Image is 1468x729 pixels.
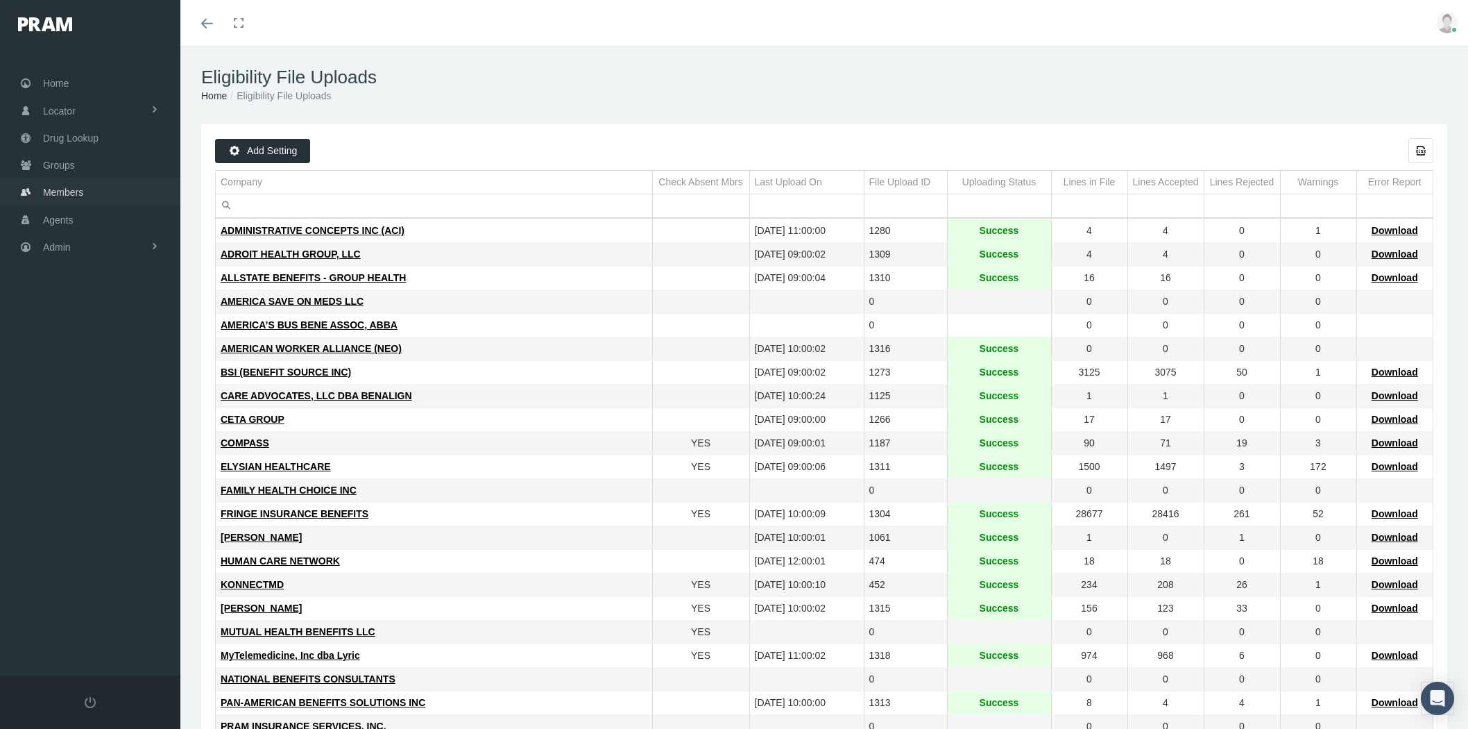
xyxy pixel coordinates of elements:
[864,621,947,644] td: 0
[1051,219,1127,243] td: 4
[1204,267,1280,290] td: 0
[1051,597,1127,621] td: 156
[864,290,947,314] td: 0
[43,207,74,233] span: Agents
[1280,668,1356,692] td: 0
[749,385,864,408] td: [DATE] 10:00:24
[1051,290,1127,314] td: 0
[1127,550,1204,573] td: 18
[864,455,947,479] td: 1311
[1127,432,1204,455] td: 71
[947,526,1051,550] td: Success
[947,550,1051,573] td: Success
[1280,171,1356,194] td: Column Warnings
[1051,267,1127,290] td: 16
[221,650,360,661] span: MyTelemedicine, Inc dba Lyric
[864,219,947,243] td: 1280
[1204,219,1280,243] td: 0
[1280,219,1356,243] td: 1
[1280,644,1356,668] td: 0
[221,225,404,236] span: ADMINISTRATIVE CONCEPTS INC (ACI)
[749,692,864,715] td: [DATE] 10:00:00
[749,267,864,290] td: [DATE] 09:00:04
[43,125,99,151] span: Drug Lookup
[962,176,1036,189] div: Uploading Status
[201,67,1447,88] h1: Eligibility File Uploads
[652,455,749,479] td: YES
[947,337,1051,361] td: Success
[1421,682,1454,715] div: Open Intercom Messenger
[1127,337,1204,361] td: 0
[1127,219,1204,243] td: 4
[1127,668,1204,692] td: 0
[1204,337,1280,361] td: 0
[947,455,1051,479] td: Success
[1204,479,1280,503] td: 0
[947,597,1051,621] td: Success
[1051,243,1127,267] td: 4
[221,532,302,543] span: [PERSON_NAME]
[221,176,262,189] div: Company
[221,508,368,519] span: FRINGE INSURANCE BENEFITS
[1051,479,1127,503] td: 0
[1127,385,1204,408] td: 1
[1372,225,1418,236] span: Download
[749,171,864,194] td: Column Last Upload On
[749,361,864,385] td: [DATE] 09:00:02
[1280,243,1356,267] td: 0
[1051,503,1127,526] td: 28677
[947,267,1051,290] td: Success
[947,408,1051,432] td: Success
[1372,367,1418,378] span: Download
[947,171,1051,194] td: Column Uploading Status
[221,603,302,614] span: [PERSON_NAME]
[1204,290,1280,314] td: 0
[1204,408,1280,432] td: 0
[1280,503,1356,526] td: 52
[1127,479,1204,503] td: 0
[658,176,742,189] div: Check Absent Mbrs
[749,644,864,668] td: [DATE] 11:00:02
[43,179,83,206] span: Members
[864,171,947,194] td: Column File Upload ID
[652,171,749,194] td: Column Check Absent Mbrs
[864,314,947,337] td: 0
[947,219,1051,243] td: Success
[1204,455,1280,479] td: 3
[1051,455,1127,479] td: 1500
[221,319,398,330] span: AMERICA’S BUS BENE ASSOC, ABBA
[1280,597,1356,621] td: 0
[1051,526,1127,550] td: 1
[1204,597,1280,621] td: 33
[1127,314,1204,337] td: 0
[221,697,425,708] span: PAN-AMERICAN BENEFITS SOLUTIONS INC
[1280,479,1356,503] td: 0
[1051,621,1127,644] td: 0
[1051,432,1127,455] td: 90
[864,408,947,432] td: 1266
[221,249,361,260] span: ADROIT HEALTH GROUP, LLC
[1280,455,1356,479] td: 172
[864,644,947,668] td: 1318
[1204,550,1280,573] td: 0
[221,414,284,425] span: CETA GROUP
[1127,267,1204,290] td: 16
[947,385,1051,408] td: Success
[221,367,351,378] span: BSI (BENEFIT SOURCE INC)
[749,455,864,479] td: [DATE] 09:00:06
[227,88,331,103] li: Eligibility File Uploads
[864,361,947,385] td: 1273
[864,337,947,361] td: 1316
[1204,573,1280,597] td: 26
[1372,461,1418,472] span: Download
[1372,650,1418,661] span: Download
[1051,668,1127,692] td: 0
[652,503,749,526] td: YES
[869,176,931,189] div: File Upload ID
[1127,361,1204,385] td: 3075
[1051,550,1127,573] td: 18
[1051,408,1127,432] td: 17
[947,573,1051,597] td: Success
[1356,171,1433,194] td: Column Error Report
[864,550,947,573] td: 474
